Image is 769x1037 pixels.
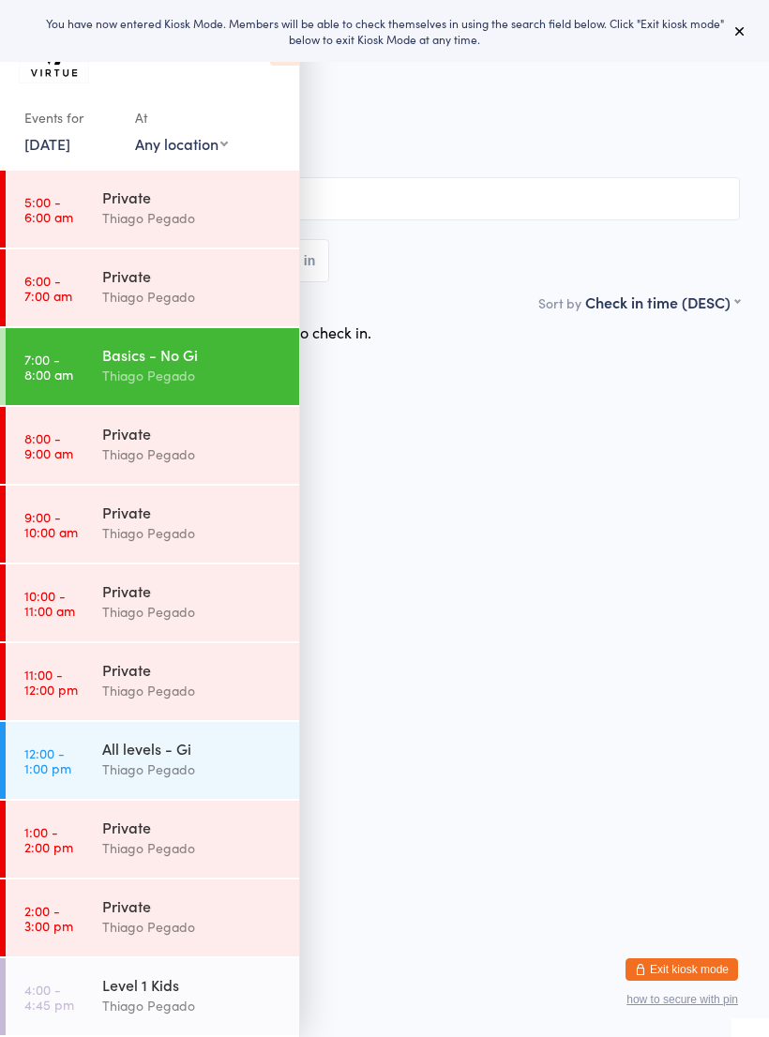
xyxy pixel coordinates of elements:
[6,643,299,720] a: 11:00 -12:00 pmPrivateThiago Pegado
[24,588,75,618] time: 10:00 - 11:00 am
[102,423,283,443] div: Private
[29,47,740,78] h2: Basics - No Gi Check-in
[102,817,283,837] div: Private
[102,187,283,207] div: Private
[29,125,711,143] span: Virtue Brazilian Jiu-Jitsu
[102,738,283,759] div: All levels - Gi
[6,722,299,799] a: 12:00 -1:00 pmAll levels - GiThiago Pegado
[102,680,283,701] div: Thiago Pegado
[6,564,299,641] a: 10:00 -11:00 amPrivateThiago Pegado
[135,102,228,133] div: At
[24,982,74,1012] time: 4:00 - 4:45 pm
[29,87,711,106] span: [DATE] 7:00am
[102,895,283,916] div: Private
[102,265,283,286] div: Private
[102,995,283,1016] div: Thiago Pegado
[102,601,283,623] div: Thiago Pegado
[6,486,299,563] a: 9:00 -10:00 amPrivateThiago Pegado
[626,958,738,981] button: Exit kiosk mode
[29,177,740,220] input: Search
[102,522,283,544] div: Thiago Pegado
[24,273,72,303] time: 6:00 - 7:00 am
[6,328,299,405] a: 7:00 -8:00 amBasics - No GiThiago Pegado
[102,365,283,386] div: Thiago Pegado
[102,916,283,938] div: Thiago Pegado
[24,133,70,154] a: [DATE]
[24,430,73,460] time: 8:00 - 9:00 am
[538,293,581,312] label: Sort by
[6,879,299,956] a: 2:00 -3:00 pmPrivateThiago Pegado
[6,171,299,248] a: 5:00 -6:00 amPrivateThiago Pegado
[102,659,283,680] div: Private
[102,837,283,859] div: Thiago Pegado
[29,143,740,162] span: Brazilian Jiu-Jitsu Adults
[24,194,73,224] time: 5:00 - 6:00 am
[102,207,283,229] div: Thiago Pegado
[585,292,740,312] div: Check in time (DESC)
[24,824,73,854] time: 1:00 - 2:00 pm
[24,102,116,133] div: Events for
[102,443,283,465] div: Thiago Pegado
[626,993,738,1006] button: how to secure with pin
[6,407,299,484] a: 8:00 -9:00 amPrivateThiago Pegado
[24,509,78,539] time: 9:00 - 10:00 am
[102,580,283,601] div: Private
[102,502,283,522] div: Private
[30,15,739,47] div: You have now entered Kiosk Mode. Members will be able to check themselves in using the search fie...
[24,352,73,382] time: 7:00 - 8:00 am
[29,106,711,125] span: Thiago Pegado
[102,759,283,780] div: Thiago Pegado
[24,745,71,775] time: 12:00 - 1:00 pm
[102,286,283,308] div: Thiago Pegado
[135,133,228,154] div: Any location
[6,801,299,878] a: 1:00 -2:00 pmPrivateThiago Pegado
[102,974,283,995] div: Level 1 Kids
[24,903,73,933] time: 2:00 - 3:00 pm
[6,958,299,1035] a: 4:00 -4:45 pmLevel 1 KidsThiago Pegado
[6,249,299,326] a: 6:00 -7:00 amPrivateThiago Pegado
[24,667,78,697] time: 11:00 - 12:00 pm
[102,344,283,365] div: Basics - No Gi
